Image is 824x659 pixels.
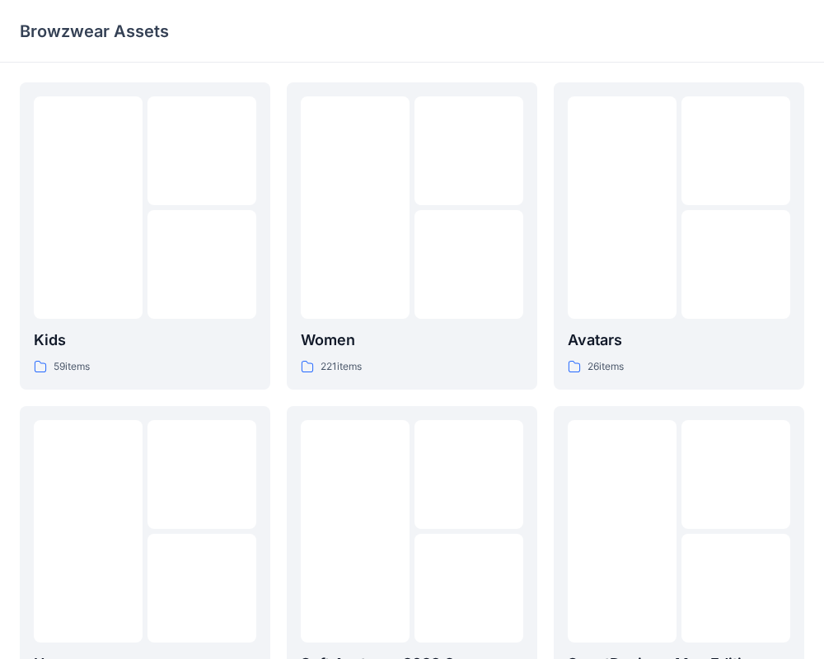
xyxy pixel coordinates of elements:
p: Kids [34,329,256,352]
p: Women [301,329,523,352]
p: 221 items [321,358,362,376]
p: Avatars [568,329,790,352]
a: Avatars26items [554,82,804,390]
p: 26 items [588,358,624,376]
a: Kids59items [20,82,270,390]
a: Women221items [287,82,537,390]
p: 59 items [54,358,90,376]
p: Browzwear Assets [20,20,169,43]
